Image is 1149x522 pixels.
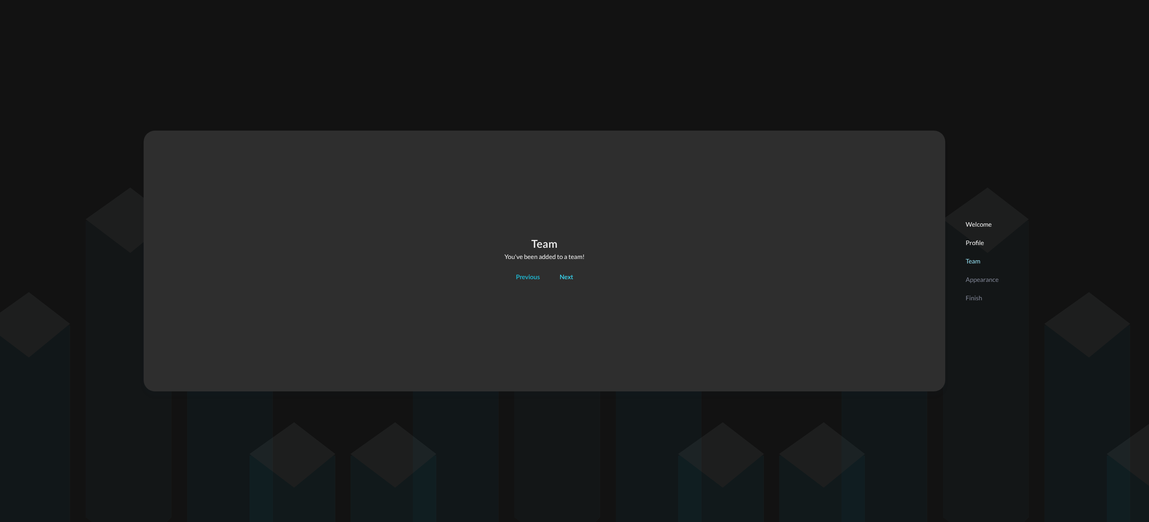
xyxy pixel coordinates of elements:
[554,270,579,285] button: Next
[965,219,999,229] p: Welcome
[516,272,539,283] div: Previous
[965,275,999,284] p: Appearance
[965,256,999,266] p: Team
[965,293,999,303] p: Finish
[560,272,573,283] div: Next
[504,252,585,261] p: You've been added to a team!
[965,238,999,247] p: Profile
[504,237,585,252] h1: Team
[510,270,545,285] button: Previous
